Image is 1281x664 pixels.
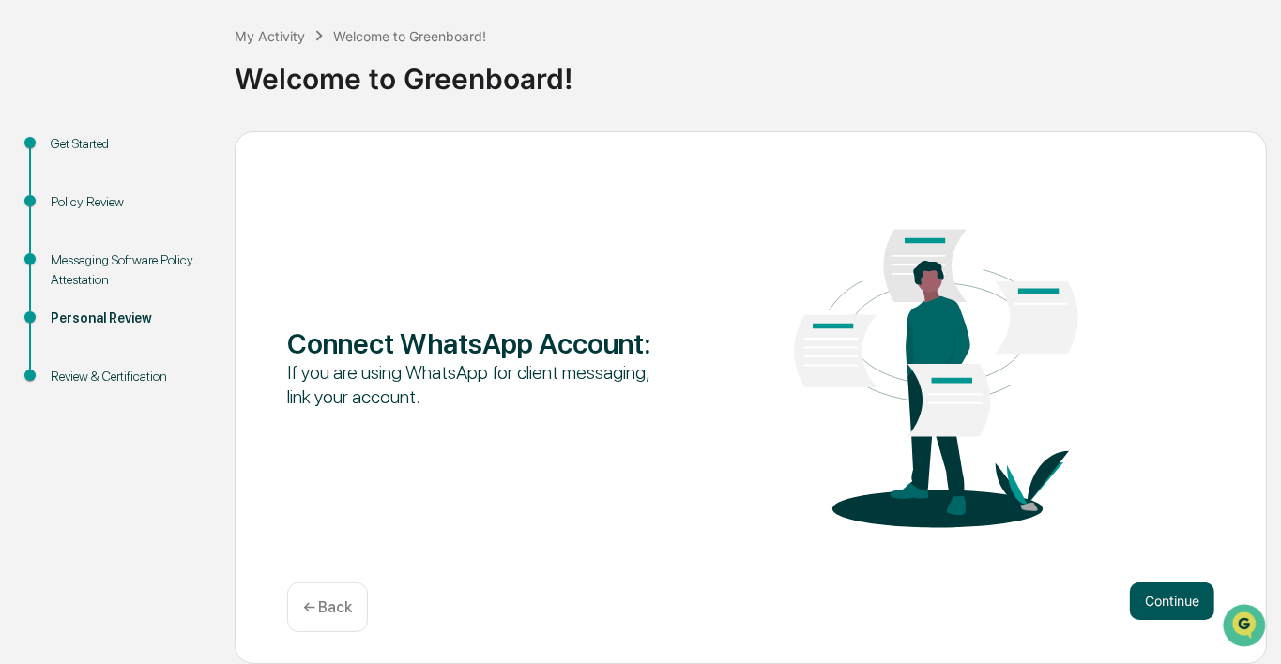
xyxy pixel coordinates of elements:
button: Continue [1130,582,1214,620]
div: Welcome to Greenboard! [235,47,1272,96]
div: 🗄️ [136,238,151,253]
span: Preclearance [38,236,121,255]
p: ← Back [303,598,352,616]
iframe: Open customer support [1221,602,1272,653]
div: Get Started [51,134,205,154]
p: How can we help? [19,39,342,69]
div: If you are using WhatsApp for client messaging, link your account. [287,360,658,409]
span: Data Lookup [38,272,118,291]
div: Start new chat [64,143,308,162]
div: Connect WhatsApp Account : [287,326,658,360]
a: 🗄️Attestations [129,229,240,263]
div: 🔎 [19,274,34,289]
div: Personal Review [51,309,205,328]
a: 🖐️Preclearance [11,229,129,263]
div: Review & Certification [51,367,205,386]
span: Attestations [155,236,233,255]
a: Powered byPylon [132,317,227,332]
div: Welcome to Greenboard! [333,28,486,44]
button: Start new chat [319,149,342,172]
span: Pylon [187,318,227,332]
div: My Activity [235,28,305,44]
img: 1746055101610-c473b297-6a78-478c-a979-82029cc54cd1 [19,143,53,177]
a: 🔎Data Lookup [11,264,126,298]
img: Connect WhatsApp Account [751,173,1121,559]
div: Messaging Software Policy Attestation [51,250,205,290]
div: We're available if you need us! [64,162,237,177]
div: Policy Review [51,192,205,212]
div: 🖐️ [19,238,34,253]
